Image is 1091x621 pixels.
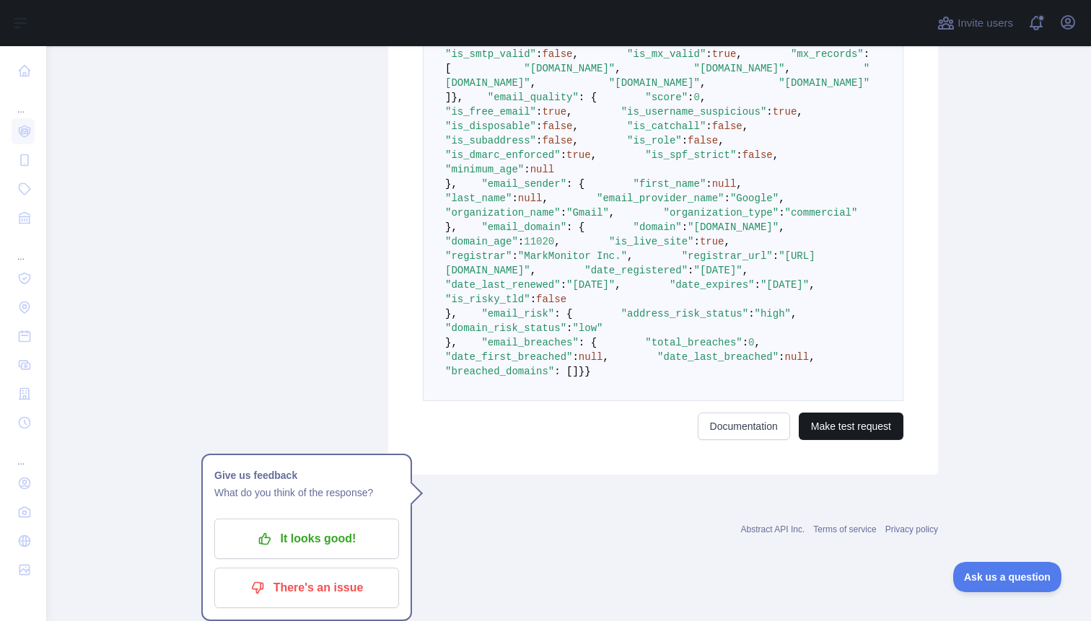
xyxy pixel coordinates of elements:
span: true [700,236,724,247]
span: "registrar" [445,250,512,262]
span: , [736,48,742,60]
span: : [742,337,748,348]
span: : [706,178,711,190]
span: : [755,279,761,291]
span: : [561,149,566,161]
span: : [561,279,566,291]
span: "[DOMAIN_NAME]" [524,63,615,74]
span: , [700,77,706,89]
span: , [530,265,536,276]
span: , [736,178,742,190]
span: "is_subaddress" [445,135,536,146]
span: "address_risk_status" [621,308,748,320]
span: 0 [748,337,754,348]
span: }, [445,337,457,348]
span: "breached_domains" [445,366,554,377]
span: "commercial" [785,207,858,219]
span: : [706,120,711,132]
span: "is_role" [627,135,682,146]
a: Documentation [698,413,790,440]
span: : [724,193,730,204]
span: , [785,63,791,74]
span: "is_mx_valid" [627,48,706,60]
span: }, [445,178,457,190]
a: Abstract API Inc. [741,524,805,534]
span: null [518,193,543,204]
span: "email_breaches" [481,337,578,348]
span: : [748,308,754,320]
span: : [536,48,542,60]
span: "score" [645,92,688,103]
span: "total_breaches" [645,337,742,348]
h1: Give us feedback [214,467,399,484]
span: : { [579,92,597,103]
span: "minimum_age" [445,164,524,175]
span: true [773,106,797,118]
span: : [561,207,566,219]
iframe: Toggle Customer Support [953,562,1062,592]
span: : [512,250,517,262]
span: , [755,337,761,348]
span: , [530,77,536,89]
span: Invite users [958,15,1013,32]
span: "date_first_breached" [445,351,572,363]
span: "is_catchall" [627,120,706,132]
span: "Gmail" [566,207,609,219]
span: "mx_records" [791,48,864,60]
a: Privacy policy [885,524,938,534]
span: : [773,250,779,262]
span: : [779,207,784,219]
span: : [524,164,530,175]
span: , [718,135,724,146]
span: true [542,106,566,118]
span: "domain_risk_status" [445,322,566,334]
span: 11020 [524,236,554,247]
span: : { [554,308,572,320]
span: "low" [572,322,603,334]
span: null [785,351,810,363]
span: : { [566,178,584,190]
span: "[DOMAIN_NAME]" [688,221,779,233]
span: "first_name" [633,178,706,190]
span: , [809,279,815,291]
span: , [566,106,572,118]
span: : [682,135,688,146]
span: false [712,120,742,132]
span: , [773,149,779,161]
span: , [542,193,548,204]
span: "date_last_breached" [657,351,779,363]
span: "domain" [633,221,681,233]
span: 0 [694,92,700,103]
span: } [579,366,584,377]
span: , [627,250,633,262]
span: : [694,236,700,247]
span: false [542,135,572,146]
span: "high" [755,308,791,320]
span: : [766,106,772,118]
span: , [609,207,615,219]
span: , [554,236,560,247]
span: "Google" [730,193,779,204]
span: "email_provider_name" [597,193,724,204]
span: , [809,351,815,363]
span: false [542,120,572,132]
span: "is_risky_tld" [445,294,530,305]
span: , [615,63,621,74]
div: ... [12,439,35,467]
span: true [712,48,737,60]
span: : { [566,221,584,233]
span: : [572,351,578,363]
span: : [] [554,366,579,377]
span: false [688,135,718,146]
span: }, [445,221,457,233]
span: "last_name" [445,193,512,204]
span: "email_sender" [481,178,566,190]
span: : [536,106,542,118]
span: , [779,221,784,233]
div: ... [12,234,35,263]
a: Terms of service [813,524,876,534]
span: , [615,279,621,291]
span: null [712,178,737,190]
span: : [779,351,784,363]
span: : { [579,337,597,348]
